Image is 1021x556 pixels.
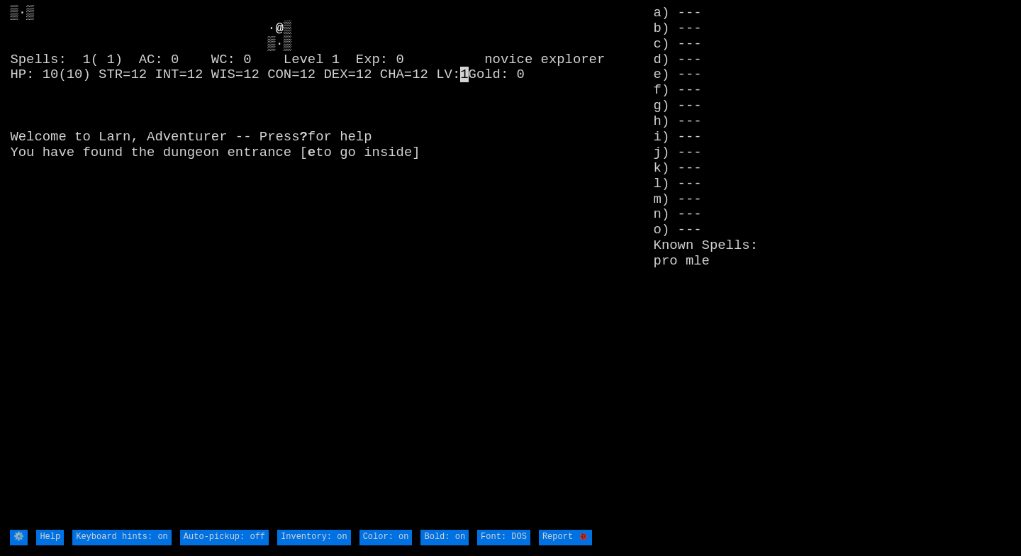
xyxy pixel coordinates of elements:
[300,129,308,145] b: ?
[654,6,1011,528] stats: a) --- b) --- c) --- d) --- e) --- f) --- g) --- h) --- i) --- j) --- k) --- l) --- m) --- n) ---...
[10,6,653,528] larn: ▒·▒ · ▒ ▒·▒ Spells: 1( 1) AC: 0 WC: 0 Level 1 Exp: 0 novice explorer HP: 10(10) STR=12 INT=12 WIS...
[277,530,351,545] input: Inventory: on
[10,530,28,545] input: ⚙️
[180,530,269,545] input: Auto-pickup: off
[460,67,468,82] mark: 1
[420,530,469,545] input: Bold: on
[36,530,64,545] input: Help
[72,530,172,545] input: Keyboard hints: on
[359,530,413,545] input: Color: on
[276,21,284,36] font: @
[477,530,530,545] input: Font: DOS
[308,145,316,160] b: e
[539,530,592,545] input: Report 🐞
